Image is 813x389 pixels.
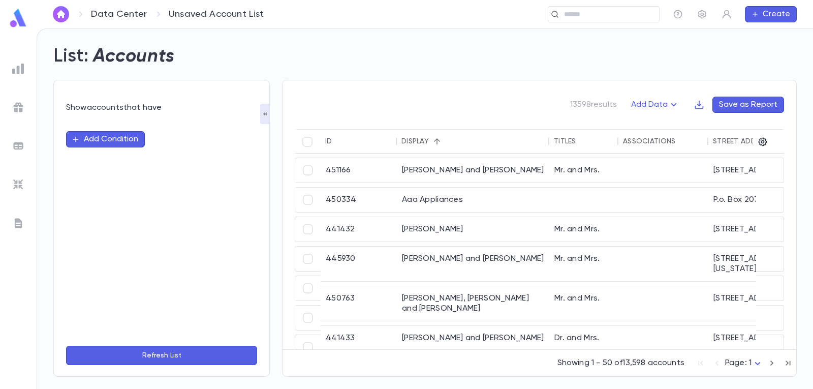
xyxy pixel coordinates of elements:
img: campaigns_grey.99e729a5f7ee94e3726e6486bddda8f1.svg [12,101,24,113]
button: Add Data [625,97,686,113]
div: Page: 1 [725,355,764,371]
img: batches_grey.339ca447c9d9533ef1741baa751efc33.svg [12,140,24,152]
span: Page: 1 [725,359,752,367]
button: Save as Report [712,97,784,113]
button: Create [745,6,797,22]
div: 450334 [321,188,397,212]
div: 451166 [321,158,397,183]
div: Associations [623,137,675,145]
img: reports_grey.c525e4749d1bce6a11f5fe2a8de1b229.svg [12,63,24,75]
div: 450763 [321,286,397,321]
button: Sort [576,133,592,149]
button: Sort [332,133,349,149]
div: Show accounts that have [66,103,257,113]
div: 445930 [321,247,397,281]
p: 13598 results [570,100,617,110]
div: Display [401,137,429,145]
p: Unsaved Account List [169,9,264,20]
a: Data Center [91,9,147,20]
button: Add Condition [66,131,145,147]
div: Mr. and Mrs. [549,217,618,242]
button: Sort [429,133,445,149]
p: Showing 1 - 50 of 13,598 accounts [557,358,684,368]
div: Dr. and Mrs. [549,326,618,350]
div: Titles [554,137,576,145]
h2: Accounts [93,45,175,68]
div: Street Address [713,137,773,145]
div: [PERSON_NAME] and [PERSON_NAME] [397,247,549,281]
div: Mr. and Mrs. [549,286,618,321]
div: 441432 [321,217,397,242]
div: [PERSON_NAME], [PERSON_NAME] and [PERSON_NAME] [397,286,549,321]
div: Mr. and Mrs. [549,158,618,183]
h2: List: [53,45,89,68]
img: letters_grey.7941b92b52307dd3b8a917253454ce1c.svg [12,217,24,229]
div: [PERSON_NAME] and [PERSON_NAME] [397,158,549,183]
div: ID [325,137,332,145]
button: Refresh List [66,346,257,365]
img: imports_grey.530a8a0e642e233f2baf0ef88e8c9fcb.svg [12,178,24,191]
div: [PERSON_NAME] and [PERSON_NAME] [397,326,549,350]
div: [PERSON_NAME] [397,217,549,242]
div: Mr. and Mrs. [549,247,618,281]
div: Aaa Appliances [397,188,549,212]
img: home_white.a664292cf8c1dea59945f0da9f25487c.svg [55,10,67,18]
div: 441433 [321,326,397,350]
img: logo [8,8,28,28]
